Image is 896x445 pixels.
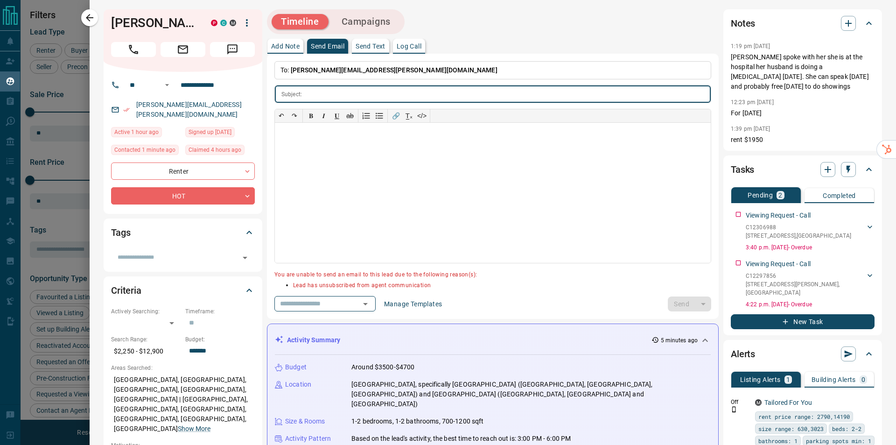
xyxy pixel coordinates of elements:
p: For [DATE] [731,108,875,118]
button: 🔗 [389,109,402,122]
p: $2,250 - $12,900 [111,344,181,359]
span: beds: 2-2 [832,424,861,433]
span: Signed up [DATE] [189,127,231,137]
p: Based on the lead's activity, the best time to reach out is: 3:00 PM - 6:00 PM [351,434,571,444]
h2: Criteria [111,283,141,298]
button: Open [359,297,372,311]
button: Show More [178,424,210,434]
span: Email [161,42,205,57]
p: Activity Summary [287,335,340,345]
svg: Email Verified [123,106,130,113]
p: 1-2 bedrooms, 1-2 bathrooms, 700-1200 sqft [351,417,484,426]
p: Completed [823,192,856,199]
p: 2 [778,192,782,198]
button: ab [343,109,357,122]
h2: Tags [111,225,130,240]
div: C12297856[STREET_ADDRESS][PERSON_NAME],[GEOGRAPHIC_DATA] [746,270,875,299]
p: 0 [861,376,865,383]
button: Manage Templates [378,297,448,311]
p: Log Call [397,43,421,49]
button: 𝑰 [317,109,330,122]
button: Open [238,251,252,264]
p: 1:39 pm [DATE] [731,126,770,132]
p: Building Alerts [812,376,856,383]
p: [GEOGRAPHIC_DATA], [GEOGRAPHIC_DATA], [GEOGRAPHIC_DATA], [GEOGRAPHIC_DATA], [GEOGRAPHIC_DATA] | [... [111,372,255,437]
button: Bullet list [373,109,386,122]
p: Viewing Request - Call [746,259,811,269]
button: Numbered list [360,109,373,122]
p: Activity Pattern [285,434,331,444]
span: 𝐔 [335,112,339,120]
p: [STREET_ADDRESS] , [GEOGRAPHIC_DATA] [746,232,851,240]
s: ab [346,112,354,120]
button: New Task [731,314,875,329]
p: Pending [748,192,773,198]
div: C12306988[STREET_ADDRESS],[GEOGRAPHIC_DATA] [746,221,875,242]
button: ↶ [275,109,288,122]
button: ↷ [288,109,301,122]
div: Criteria [111,279,255,302]
div: Sun Jul 17 2016 [185,127,255,140]
div: split button [668,297,711,311]
h1: [PERSON_NAME] [111,15,197,30]
p: 12:23 pm [DATE] [731,99,774,106]
button: Timeline [272,14,329,29]
p: 4:22 p.m. [DATE] - Overdue [746,300,875,309]
button: </> [415,109,428,122]
a: [PERSON_NAME][EMAIL_ADDRESS][PERSON_NAME][DOMAIN_NAME] [136,101,242,118]
p: C12297856 [746,272,865,280]
div: Mon Sep 15 2025 [111,145,181,158]
p: 1 [786,376,790,383]
div: Renter [111,162,255,180]
span: Active 1 hour ago [114,127,159,137]
p: Subject: [281,90,302,99]
h2: Tasks [731,162,754,177]
svg: Push Notification Only [731,406,737,413]
div: condos.ca [220,20,227,26]
div: property.ca [211,20,217,26]
p: Budget [285,362,307,372]
button: Open [161,79,173,91]
div: Tasks [731,158,875,181]
span: size range: 630,3023 [758,424,824,433]
div: Tags [111,221,255,244]
p: [GEOGRAPHIC_DATA], specifically [GEOGRAPHIC_DATA] ([GEOGRAPHIC_DATA], [GEOGRAPHIC_DATA], [GEOGRAP... [351,380,711,409]
p: 5 minutes ago [661,336,698,345]
div: Notes [731,12,875,35]
p: 1:19 pm [DATE] [731,43,770,49]
p: 3:40 p.m. [DATE] - Overdue [746,243,875,252]
button: Campaigns [332,14,400,29]
div: HOT [111,187,255,205]
p: Areas Searched: [111,364,255,372]
div: Mon Sep 15 2025 [111,127,181,140]
span: Call [111,42,156,57]
p: [PERSON_NAME] spoke with her she is at the hospital her husband is doing a [MEDICAL_DATA] [DATE].... [731,52,875,92]
p: Add Note [271,43,300,49]
button: 𝐔 [330,109,343,122]
span: [PERSON_NAME][EMAIL_ADDRESS][PERSON_NAME][DOMAIN_NAME] [291,66,497,74]
p: Size & Rooms [285,417,325,426]
button: T̲ₓ [402,109,415,122]
button: 𝐁 [304,109,317,122]
p: You are unable to send an email to this lead due to the following reason(s): [274,270,711,280]
span: Message [210,42,255,57]
p: Off [731,398,749,406]
p: [STREET_ADDRESS][PERSON_NAME] , [GEOGRAPHIC_DATA] [746,280,865,297]
div: Activity Summary5 minutes ago [275,332,711,349]
span: rent price range: 2790,14190 [758,412,850,421]
p: Location [285,380,311,389]
a: Tailored For You [764,399,812,406]
div: mrloft.ca [230,20,236,26]
p: Lead has unsubscribed from agent communication [293,281,711,290]
p: Listing Alerts [740,376,781,383]
p: C12306988 [746,223,851,232]
p: To: [274,61,711,79]
p: Viewing Request - Call [746,211,811,220]
div: Alerts [731,343,875,365]
p: Around $3500-$4700 [351,362,414,372]
div: mrloft.ca [755,399,762,406]
p: Search Range: [111,335,181,344]
p: Budget: [185,335,255,344]
h2: Alerts [731,346,755,361]
p: Timeframe: [185,307,255,316]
